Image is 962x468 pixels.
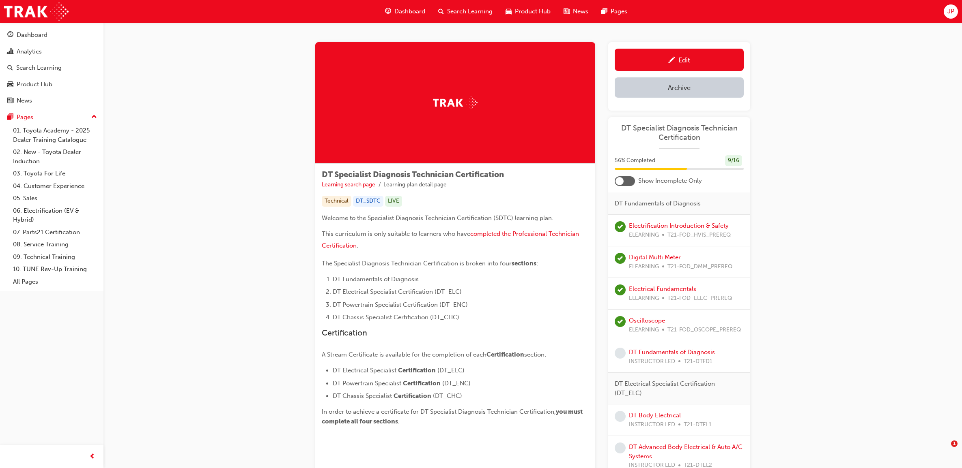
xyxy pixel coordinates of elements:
a: 02. New - Toyota Dealer Induction [10,146,100,167]
span: In order to achieve a certificate for DT Specialist Diagnosis Technician Certification, [322,408,556,415]
span: Welcome to the Specialist Diagnosis Technician Certification (SDTC) learning plan. [322,214,553,222]
a: 10. TUNE Rev-Up Training [10,263,100,276]
div: 9 / 16 [725,155,742,166]
a: News [3,93,100,108]
span: learningRecordVerb_PASS-icon [615,316,626,327]
span: learningRecordVerb_NONE-icon [615,411,626,422]
span: DT Electrical Specialist Certification (DT_ELC) [333,288,462,295]
span: (DT_ENC) [442,380,471,387]
a: Oscilloscope [629,317,665,324]
iframe: Intercom live chat [934,440,954,460]
span: up-icon [91,112,97,122]
span: T21-DTFD1 [684,357,712,366]
a: completed the Professional Technician Certification [322,230,581,249]
a: 01. Toyota Academy - 2025 Dealer Training Catalogue [10,124,100,146]
span: learningRecordVerb_NONE-icon [615,442,626,453]
span: guage-icon [385,6,391,17]
a: DT Specialist Diagnosis Technician Certification [615,124,744,142]
a: 09. Technical Training [10,251,100,263]
span: Dashboard [394,7,425,16]
span: Search Learning [447,7,493,16]
img: Trak [4,2,69,21]
span: Certification [322,328,367,338]
a: Product Hub [3,77,100,92]
a: 03. Toyota For Life [10,167,100,180]
div: DT_SDTC [353,196,383,207]
span: DT Electrical Specialist [333,367,396,374]
span: news-icon [7,97,13,105]
span: Certification [403,380,441,387]
span: T21-FOD_HVIS_PREREQ [667,231,731,240]
span: car-icon [506,6,512,17]
a: Analytics [3,44,100,59]
span: ELEARNING [629,231,659,240]
span: Show Incomplete Only [638,176,702,186]
button: DashboardAnalyticsSearch LearningProduct HubNews [3,26,100,110]
span: DT Powertrain Specialist Certification (DT_ENC) [333,301,468,308]
a: Learning search page [322,181,375,188]
div: Product Hub [17,80,52,89]
a: Search Learning [3,60,100,75]
a: 05. Sales [10,192,100,205]
span: pages-icon [7,114,13,121]
a: 06. Electrification (EV & Hybrid) [10,205,100,226]
span: T21-FOD_DMM_PREREQ [667,262,732,271]
a: car-iconProduct Hub [499,3,557,20]
div: Analytics [17,47,42,56]
span: T21-FOD_ELEC_PREREQ [667,294,732,303]
span: DT Chassis Specialist [333,392,392,400]
span: Pages [611,7,627,16]
span: prev-icon [89,452,95,462]
span: ELEARNING [629,294,659,303]
span: news-icon [564,6,570,17]
span: 56 % Completed [615,156,655,165]
span: Product Hub [515,7,551,16]
span: A Stream Certificate is available for the completion of each [322,351,486,358]
span: DT Specialist Diagnosis Technician Certification [322,170,504,179]
span: DT Powertrain Specialist [333,380,401,387]
span: learningRecordVerb_PASS-icon [615,284,626,295]
span: search-icon [7,64,13,72]
span: chart-icon [7,48,13,56]
span: INSTRUCTOR LED [629,357,675,366]
button: JP [944,4,958,19]
button: Archive [615,77,744,98]
button: Pages [3,110,100,125]
span: pages-icon [601,6,607,17]
span: Certification [394,392,431,400]
div: Search Learning [16,63,62,73]
span: car-icon [7,81,13,88]
span: 1 [951,440,958,447]
span: (DT_ELC) [437,367,465,374]
div: News [17,96,32,105]
span: News [573,7,588,16]
a: 04. Customer Experience [10,180,100,192]
span: (DT_CHC) [433,392,462,400]
div: Archive [668,83,691,92]
span: The Specialist Diagnosis Technician Certification is broken into four [322,260,512,267]
span: . [398,418,400,425]
a: pages-iconPages [595,3,634,20]
div: Technical [322,196,351,207]
span: DT Electrical Specialist Certification (DT_ELC) [615,379,737,397]
span: search-icon [438,6,444,17]
span: Certification [398,367,436,374]
span: DT Fundamentals of Diagnosis [615,199,701,208]
span: JP [947,7,954,16]
span: INSTRUCTOR LED [629,420,675,430]
span: This curriculum is only suitable to learners who have [322,230,470,237]
span: Certification [486,351,524,358]
span: ELEARNING [629,262,659,271]
a: guage-iconDashboard [379,3,432,20]
span: : [536,260,538,267]
span: learningRecordVerb_PASS-icon [615,253,626,264]
a: DT Body Electrical [629,412,681,419]
a: Electrification Introduction & Safety [629,222,729,229]
li: Learning plan detail page [383,180,447,190]
span: T21-FOD_OSCOPE_PREREQ [667,325,741,335]
span: pencil-icon [668,57,675,65]
span: learningRecordVerb_NONE-icon [615,348,626,359]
